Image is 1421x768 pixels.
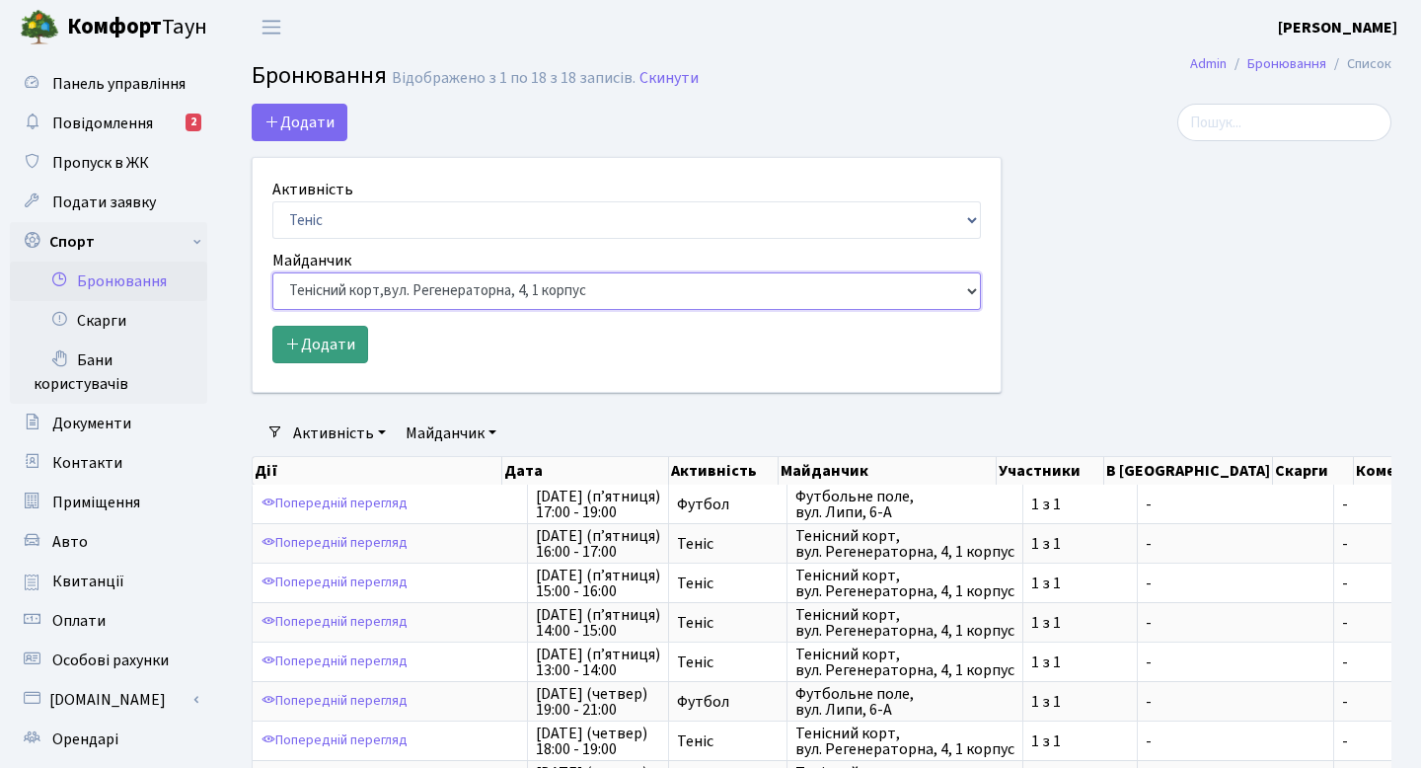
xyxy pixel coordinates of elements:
[639,69,699,88] a: Скинути
[52,73,186,95] span: Панель управління
[252,104,347,141] button: Додати
[10,262,207,301] a: Бронювання
[536,568,660,599] span: [DATE] (п’ятниця) 15:00 - 16:00
[536,647,660,678] span: [DATE] (п’ятниця) 13:00 - 14:00
[1342,654,1411,670] span: -
[1278,16,1397,39] a: [PERSON_NAME]
[257,686,412,717] a: Попередній перегляд
[247,11,296,43] button: Переключити навігацію
[795,528,1014,560] span: Тенісний корт, вул. Регенераторна, 4, 1 корпус
[1104,457,1273,485] th: В [GEOGRAPHIC_DATA]
[536,686,660,718] span: [DATE] (четвер) 19:00 - 21:00
[10,404,207,443] a: Документи
[52,531,88,553] span: Авто
[502,457,669,485] th: Дата
[1146,497,1325,512] span: -
[1146,654,1325,670] span: -
[257,528,412,559] a: Попередній перегляд
[677,576,779,591] span: Теніс
[536,726,660,757] span: [DATE] (четвер) 18:00 - 19:00
[1342,497,1411,512] span: -
[536,607,660,639] span: [DATE] (п’ятниця) 14:00 - 15:00
[10,601,207,641] a: Оплати
[10,104,207,143] a: Повідомлення2
[1031,497,1129,512] span: 1 з 1
[20,8,59,47] img: logo.png
[1146,536,1325,552] span: -
[779,457,997,485] th: Майданчик
[677,733,779,749] span: Теніс
[795,647,1014,678] span: Тенісний корт, вул. Регенераторна, 4, 1 корпус
[997,457,1104,485] th: Участники
[10,143,207,183] a: Пропуск в ЖК
[272,178,353,201] label: Активність
[795,607,1014,639] span: Тенісний корт, вул. Регенераторна, 4, 1 корпус
[398,417,504,450] a: Майданчик
[1326,53,1391,75] li: Список
[52,192,156,213] span: Подати заявку
[1273,457,1354,485] th: Скарги
[10,680,207,720] a: [DOMAIN_NAME]
[257,489,412,519] a: Попередній перегляд
[52,452,122,474] span: Контакти
[257,568,412,598] a: Попередній перегляд
[1031,576,1129,591] span: 1 з 1
[536,489,660,520] span: [DATE] (п’ятниця) 17:00 - 19:00
[52,492,140,513] span: Приміщення
[10,483,207,522] a: Приміщення
[257,647,412,677] a: Попередній перегляд
[52,610,106,632] span: Оплати
[677,536,779,552] span: Теніс
[10,183,207,222] a: Подати заявку
[1342,733,1411,749] span: -
[67,11,162,42] b: Комфорт
[10,443,207,483] a: Контакти
[1146,733,1325,749] span: -
[10,641,207,680] a: Особові рахунки
[1031,536,1129,552] span: 1 з 1
[1146,615,1325,631] span: -
[52,571,124,592] span: Квитанції
[10,64,207,104] a: Панель управління
[1146,694,1325,710] span: -
[52,152,149,174] span: Пропуск в ЖК
[257,726,412,756] a: Попередній перегляд
[795,686,1014,718] span: Футбольне поле, вул. Липи, 6-А
[677,654,779,670] span: Теніс
[795,726,1014,757] span: Тенісний корт, вул. Регенераторна, 4, 1 корпус
[52,729,118,750] span: Орендарі
[1342,615,1411,631] span: -
[795,568,1014,599] span: Тенісний корт, вул. Регенераторна, 4, 1 корпус
[10,522,207,562] a: Авто
[1342,576,1411,591] span: -
[1342,536,1411,552] span: -
[1160,43,1421,85] nav: breadcrumb
[1278,17,1397,38] b: [PERSON_NAME]
[392,69,636,88] div: Відображено з 1 по 18 з 18 записів.
[795,489,1014,520] span: Футбольне поле, вул. Липи, 6-А
[1146,576,1325,591] span: -
[52,113,153,134] span: Повідомлення
[52,650,169,671] span: Особові рахунки
[186,114,201,131] div: 2
[1031,654,1129,670] span: 1 з 1
[1190,53,1227,74] a: Admin
[1031,733,1129,749] span: 1 з 1
[677,497,779,512] span: Футбол
[252,58,387,93] span: Бронювання
[272,249,351,272] label: Майданчик
[536,528,660,560] span: [DATE] (п’ятниця) 16:00 - 17:00
[677,694,779,710] span: Футбол
[10,301,207,341] a: Скарги
[67,11,207,44] span: Таун
[272,326,368,363] button: Додати
[10,222,207,262] a: Спорт
[1247,53,1326,74] a: Бронювання
[10,341,207,404] a: Бани користувачів
[1342,694,1411,710] span: -
[253,457,502,485] th: Дії
[285,417,394,450] a: Активність
[1177,104,1391,141] input: Пошук...
[257,607,412,638] a: Попередній перегляд
[52,413,131,434] span: Документи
